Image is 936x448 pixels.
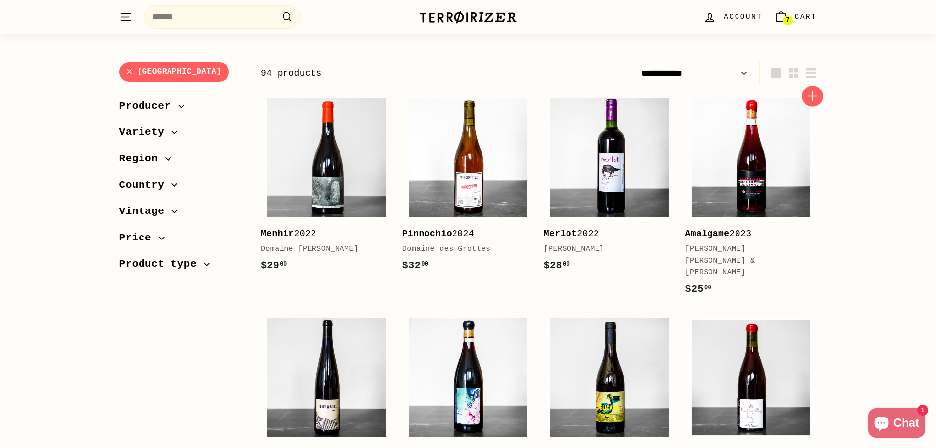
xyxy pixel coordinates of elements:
[685,92,817,307] a: Amalgame2023[PERSON_NAME] [PERSON_NAME] & [PERSON_NAME]
[119,148,245,175] button: Region
[119,230,159,246] span: Price
[261,229,294,239] b: Menhir
[402,243,524,255] div: Domaine des Grottes
[865,408,928,440] inbox-online-store-chat: Shopify online store chat
[119,201,245,227] button: Vintage
[402,227,524,241] div: 2024
[768,2,823,31] a: Cart
[119,253,245,280] button: Product type
[544,92,676,283] a: Merlot2022[PERSON_NAME]
[119,121,245,148] button: Variety
[119,98,178,115] span: Producer
[685,229,730,239] b: Amalgame
[280,261,287,268] sup: 00
[119,62,229,82] a: [GEOGRAPHIC_DATA]
[544,227,666,241] div: 2022
[119,175,245,201] button: Country
[685,283,712,295] span: $25
[544,260,570,271] span: $28
[119,227,245,254] button: Price
[724,11,762,22] span: Account
[119,124,172,141] span: Variety
[786,17,789,24] span: 7
[119,150,166,167] span: Region
[563,261,570,268] sup: 00
[261,92,393,283] a: Menhir2022Domaine [PERSON_NAME]
[544,229,577,239] b: Merlot
[402,229,452,239] b: Pinnochio
[685,227,807,241] div: 2023
[119,95,245,122] button: Producer
[544,243,666,255] div: [PERSON_NAME]
[402,92,534,283] a: Pinnochio2024Domaine des Grottes
[685,243,807,279] div: [PERSON_NAME] [PERSON_NAME] & [PERSON_NAME]
[697,2,768,31] a: Account
[402,260,429,271] span: $32
[261,243,383,255] div: Domaine [PERSON_NAME]
[261,227,383,241] div: 2022
[261,260,287,271] span: $29
[421,261,428,268] sup: 00
[119,256,204,272] span: Product type
[704,284,711,291] sup: 00
[795,11,817,22] span: Cart
[119,203,172,220] span: Vintage
[119,177,172,194] span: Country
[261,66,539,81] div: 94 products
